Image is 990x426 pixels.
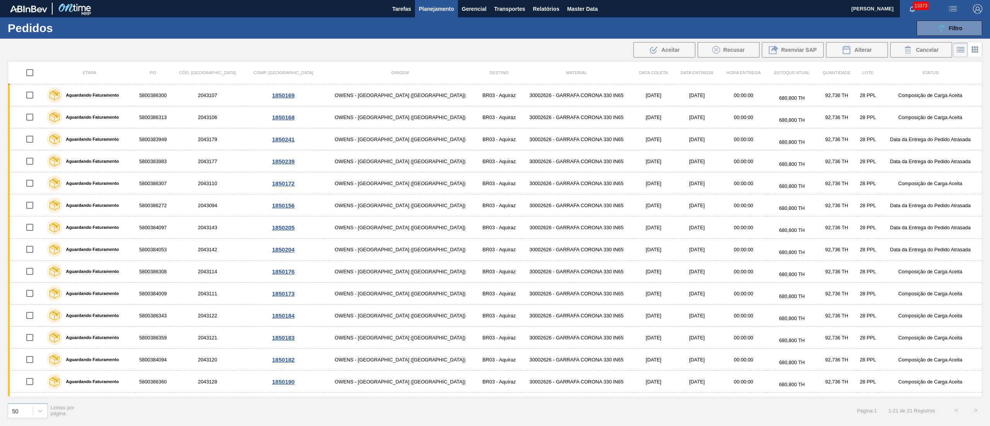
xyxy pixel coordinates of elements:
[520,194,633,216] td: 30002626 - GARRAFA CORONA 330 IN65
[8,128,982,150] a: Aguardando Faturamento58003839492043179OWENS - [GEOGRAPHIC_DATA] ([GEOGRAPHIC_DATA])BR03 - Aquira...
[857,216,879,239] td: 28 PPL
[135,216,171,239] td: 5800384097
[720,239,767,261] td: 00:00:00
[8,349,982,371] a: Aguardando Faturamento58003840942043120OWENS - [GEOGRAPHIC_DATA] ([GEOGRAPHIC_DATA])BR03 - Aquira...
[879,349,982,371] td: Composição de Carga Aceita
[674,84,720,106] td: [DATE]
[62,269,119,274] label: Aguardando Faturamento
[816,106,857,128] td: 92,736 TH
[633,194,674,216] td: [DATE]
[720,371,767,393] td: 00:00:00
[8,106,982,128] a: Aguardando Faturamento58003863132043106OWENS - [GEOGRAPHIC_DATA] ([GEOGRAPHIC_DATA])BR03 - Aquira...
[779,315,805,321] span: 680,800 TH
[322,261,478,283] td: OWENS - [GEOGRAPHIC_DATA] ([GEOGRAPHIC_DATA])
[322,128,478,150] td: OWENS - [GEOGRAPHIC_DATA] ([GEOGRAPHIC_DATA])
[779,117,805,123] span: 680,800 TH
[322,393,478,415] td: OWENS - [GEOGRAPHIC_DATA] ([GEOGRAPHIC_DATA])
[12,407,19,414] div: 50
[520,393,633,415] td: 30002626 - GARRAFA CORONA 330 IN65
[816,305,857,327] td: 92,736 TH
[8,194,982,216] a: Aguardando Faturamento58003862722043094OWENS - [GEOGRAPHIC_DATA] ([GEOGRAPHIC_DATA])BR03 - Aquira...
[633,239,674,261] td: [DATE]
[520,128,633,150] td: 30002626 - GARRAFA CORONA 330 IN65
[674,327,720,349] td: [DATE]
[520,305,633,327] td: 30002626 - GARRAFA CORONA 330 IN65
[135,106,171,128] td: 5800386313
[171,84,245,106] td: 2043107
[478,327,520,349] td: BR03 - Aquiraz
[135,371,171,393] td: 5800386360
[8,305,982,327] a: Aguardando Faturamento58003863432043122OWENS - [GEOGRAPHIC_DATA] ([GEOGRAPHIC_DATA])BR03 - Aquira...
[720,327,767,349] td: 00:00:00
[135,349,171,371] td: 5800384094
[857,84,879,106] td: 28 PPL
[135,150,171,172] td: 5800383983
[246,268,321,275] div: 1850176
[322,172,478,194] td: OWENS - [GEOGRAPHIC_DATA] ([GEOGRAPHIC_DATA])
[62,335,119,340] label: Aguardando Faturamento
[674,371,720,393] td: [DATE]
[8,84,982,106] a: Aguardando Faturamento58003863002043107OWENS - [GEOGRAPHIC_DATA] ([GEOGRAPHIC_DATA])BR03 - Aquira...
[8,327,982,349] a: Aguardando Faturamento58003863592043121OWENS - [GEOGRAPHIC_DATA] ([GEOGRAPHIC_DATA])BR03 - Aquira...
[478,261,520,283] td: BR03 - Aquiraz
[681,70,713,75] span: Data Entrega
[762,42,824,58] div: Reenviar SAP
[135,283,171,305] td: 5800384009
[779,271,805,277] span: 680,800 TH
[633,305,674,327] td: [DATE]
[246,202,321,209] div: 1850156
[779,227,805,233] span: 680,800 TH
[246,378,321,385] div: 1850190
[816,371,857,393] td: 92,736 TH
[8,283,982,305] a: Aguardando Faturamento58003840092043111OWENS - [GEOGRAPHIC_DATA] ([GEOGRAPHIC_DATA])BR03 - Aquira...
[150,70,156,75] span: PO
[391,70,409,75] span: Origem
[8,24,128,32] h1: Pedidos
[674,305,720,327] td: [DATE]
[62,291,119,296] label: Aguardando Faturamento
[322,239,478,261] td: OWENS - [GEOGRAPHIC_DATA] ([GEOGRAPHIC_DATA])
[246,92,321,99] div: 1850169
[322,349,478,371] td: OWENS - [GEOGRAPHIC_DATA] ([GEOGRAPHIC_DATA])
[947,401,966,420] button: <
[879,150,982,172] td: Data da Entrega do Pedido Atrasada
[83,70,96,75] span: Etapa
[392,4,411,14] span: Tarefas
[633,106,674,128] td: [DATE]
[857,393,879,415] td: 28 PPL
[674,261,720,283] td: [DATE]
[661,47,679,53] span: Aceitar
[916,47,939,53] span: Cancelar
[171,128,245,150] td: 2043179
[478,216,520,239] td: BR03 - Aquiraz
[879,261,982,283] td: Composição de Carga Aceita
[135,393,171,415] td: 5800386409
[8,393,982,415] a: Aguardando Faturamento58003864092043175OWENS - [GEOGRAPHIC_DATA] ([GEOGRAPHIC_DATA])BR03 - Aquira...
[779,139,805,145] span: 680,800 TH
[478,106,520,128] td: BR03 - Aquiraz
[826,42,888,58] button: Alterar
[879,305,982,327] td: Composição de Carga Aceita
[171,172,245,194] td: 2043110
[8,371,982,393] a: Aguardando Faturamento58003863602043128OWENS - [GEOGRAPHIC_DATA] ([GEOGRAPHIC_DATA])BR03 - Aquira...
[633,42,695,58] button: Aceitar
[879,216,982,239] td: Data da Entrega do Pedido Atrasada
[171,216,245,239] td: 2043143
[917,20,982,36] button: Filtro
[322,283,478,305] td: OWENS - [GEOGRAPHIC_DATA] ([GEOGRAPHIC_DATA])
[857,349,879,371] td: 28 PPL
[698,42,760,58] div: Recusar
[8,239,982,261] a: Aguardando Faturamento58003840532043142OWENS - [GEOGRAPHIC_DATA] ([GEOGRAPHIC_DATA])BR03 - Aquira...
[779,205,805,211] span: 680,800 TH
[633,393,674,415] td: [DATE]
[171,327,245,349] td: 2043121
[948,4,958,14] img: userActions
[857,261,879,283] td: 28 PPL
[816,261,857,283] td: 92,736 TH
[854,47,872,53] span: Alterar
[633,216,674,239] td: [DATE]
[520,216,633,239] td: 30002626 - GARRAFA CORONA 330 IN65
[857,327,879,349] td: 28 PPL
[490,70,509,75] span: Destino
